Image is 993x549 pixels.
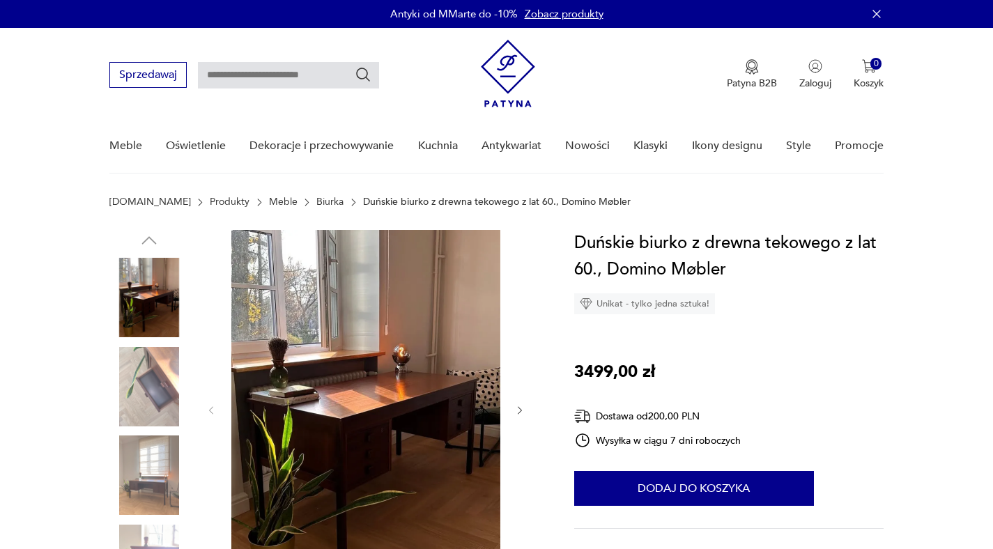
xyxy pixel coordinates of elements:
[109,71,187,81] a: Sprzedawaj
[363,196,631,208] p: Duńskie biurko z drewna tekowego z lat 60., Domino Møbler
[418,119,458,173] a: Kuchnia
[835,119,884,173] a: Promocje
[580,297,592,310] img: Ikona diamentu
[633,119,668,173] a: Klasyki
[574,359,655,385] p: 3499,00 zł
[854,59,884,90] button: 0Koszyk
[390,7,518,21] p: Antyki od MMarte do -10%
[745,59,759,75] img: Ikona medalu
[727,77,777,90] p: Patyna B2B
[109,196,191,208] a: [DOMAIN_NAME]
[574,230,884,283] h1: Duńskie biurko z drewna tekowego z lat 60., Domino Møbler
[786,119,811,173] a: Style
[109,347,189,426] img: Zdjęcie produktu Duńskie biurko z drewna tekowego z lat 60., Domino Møbler
[269,196,298,208] a: Meble
[808,59,822,73] img: Ikonka użytkownika
[862,59,876,73] img: Ikona koszyka
[727,59,777,90] button: Patyna B2B
[727,59,777,90] a: Ikona medaluPatyna B2B
[799,77,831,90] p: Zaloguj
[799,59,831,90] button: Zaloguj
[481,40,535,107] img: Patyna - sklep z meblami i dekoracjami vintage
[854,77,884,90] p: Koszyk
[574,471,814,506] button: Dodaj do koszyka
[166,119,226,173] a: Oświetlenie
[355,66,371,83] button: Szukaj
[692,119,762,173] a: Ikony designu
[574,293,715,314] div: Unikat - tylko jedna sztuka!
[109,119,142,173] a: Meble
[210,196,249,208] a: Produkty
[565,119,610,173] a: Nowości
[574,408,591,425] img: Ikona dostawy
[482,119,541,173] a: Antykwariat
[574,432,741,449] div: Wysyłka w ciągu 7 dni roboczych
[870,58,882,70] div: 0
[574,408,741,425] div: Dostawa od 200,00 PLN
[109,62,187,88] button: Sprzedawaj
[109,258,189,337] img: Zdjęcie produktu Duńskie biurko z drewna tekowego z lat 60., Domino Møbler
[249,119,394,173] a: Dekoracje i przechowywanie
[525,7,603,21] a: Zobacz produkty
[316,196,344,208] a: Biurka
[109,435,189,515] img: Zdjęcie produktu Duńskie biurko z drewna tekowego z lat 60., Domino Møbler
